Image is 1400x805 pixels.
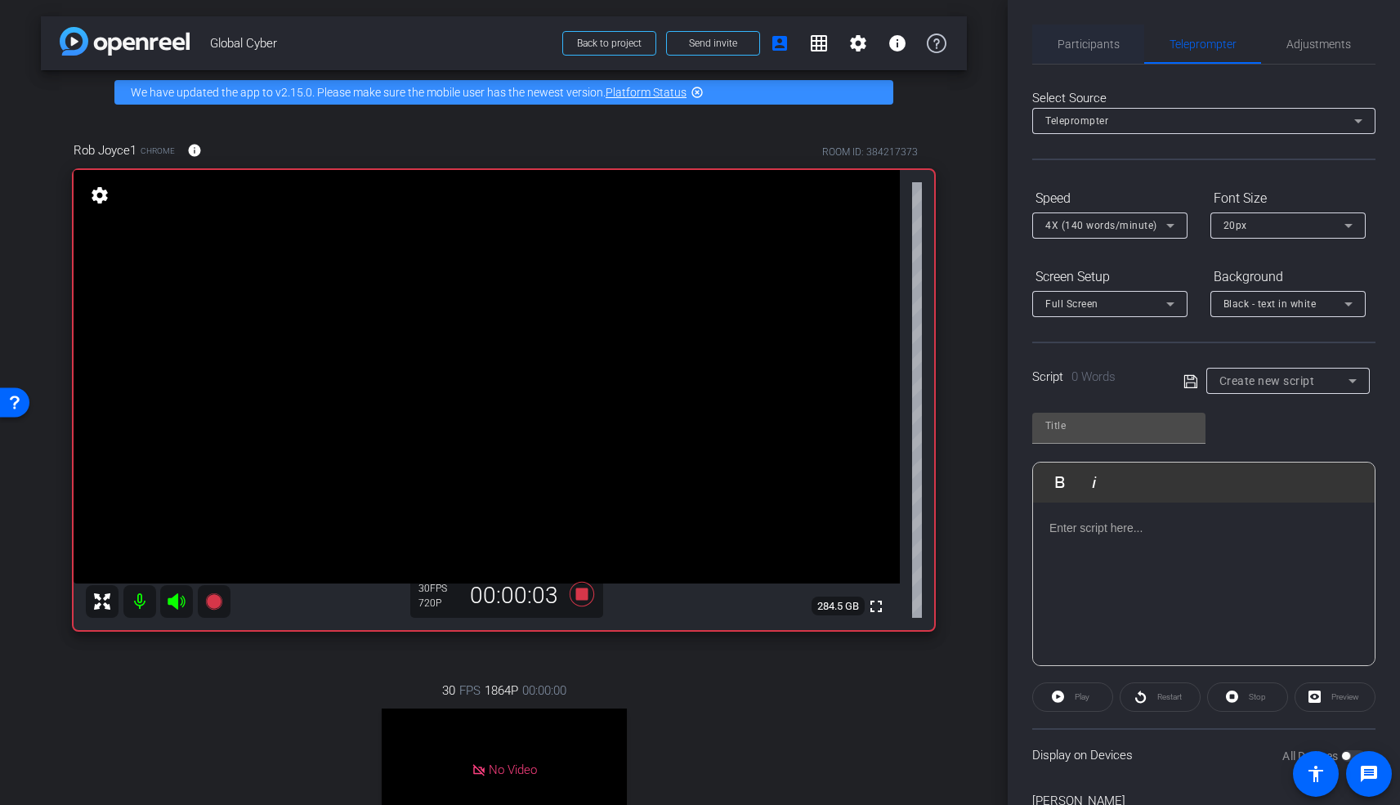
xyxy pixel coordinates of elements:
mat-icon: info [187,143,202,158]
div: Speed [1032,185,1188,212]
div: Screen Setup [1032,263,1188,291]
mat-icon: accessibility [1306,764,1326,784]
div: 30 [418,582,459,595]
mat-icon: highlight_off [691,86,704,99]
span: Black - text in white [1223,298,1317,310]
span: Adjustments [1286,38,1351,50]
span: FPS [459,682,481,700]
span: Full Screen [1045,298,1098,310]
mat-icon: settings [848,34,868,53]
button: Back to project [562,31,656,56]
div: Script [1032,368,1161,387]
span: 4X (140 words/minute) [1045,220,1157,231]
span: 00:00:00 [522,682,566,700]
mat-icon: settings [88,186,111,205]
span: FPS [430,583,447,594]
div: We have updated the app to v2.15.0. Please make sure the mobile user has the newest version. [114,80,893,105]
img: app-logo [60,27,190,56]
span: 0 Words [1071,369,1116,384]
mat-icon: message [1359,764,1379,784]
span: 284.5 GB [812,597,865,616]
span: Back to project [577,38,642,49]
span: Send invite [689,37,737,50]
div: Select Source [1032,89,1375,108]
span: 20px [1223,220,1247,231]
button: Bold (Ctrl+B) [1044,466,1076,499]
mat-icon: info [888,34,907,53]
a: Platform Status [606,86,687,99]
div: 00:00:03 [459,582,569,610]
span: 1864P [485,682,518,700]
span: Create new script [1219,374,1315,387]
div: ROOM ID: 384217373 [822,145,918,159]
span: 30 [442,682,455,700]
span: Participants [1058,38,1120,50]
mat-icon: grid_on [809,34,829,53]
span: No Video [489,763,537,777]
span: Rob Joyce1 [74,141,136,159]
div: 720P [418,597,459,610]
mat-icon: account_box [770,34,789,53]
button: Italic (Ctrl+I) [1079,466,1110,499]
span: Teleprompter [1045,115,1108,127]
input: Title [1045,416,1192,436]
span: Teleprompter [1170,38,1237,50]
div: Display on Devices [1032,728,1375,781]
span: Chrome [141,145,175,157]
label: All Devices [1282,748,1341,764]
button: Send invite [666,31,760,56]
div: Font Size [1210,185,1366,212]
mat-icon: fullscreen [866,597,886,616]
span: Global Cyber [210,27,552,60]
div: Background [1210,263,1366,291]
